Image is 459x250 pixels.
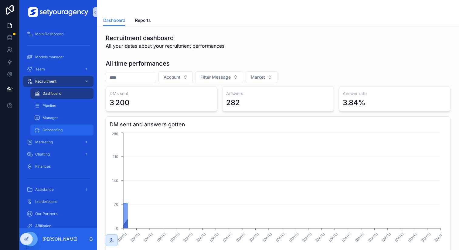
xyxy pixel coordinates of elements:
span: Recruitment [35,79,56,84]
div: chart [110,131,447,248]
h3: DMs sent [110,91,213,97]
a: Leaderboard [23,196,93,207]
text: [DATE] [156,232,167,243]
a: Affiliation [23,221,93,231]
a: Onboarding [30,125,93,135]
span: All your datas about your recruitment performances [106,42,224,50]
span: Onboarding [42,128,63,132]
span: Marketing [35,140,53,145]
button: Select Button [195,71,243,83]
button: Select Button [158,71,193,83]
img: App logo [28,7,88,17]
text: [DATE] [235,232,246,243]
text: [DATE] [182,232,193,243]
h1: Recruitment dashboard [106,34,224,42]
text: [DATE] [301,232,312,243]
a: Dashboard [30,88,93,99]
a: Assistance [23,184,93,195]
span: Account [164,74,180,80]
tspan: 0 [116,226,118,231]
div: 3.84% [343,98,365,108]
text: [DATE] [420,232,431,243]
p: [PERSON_NAME] [42,236,77,242]
tspan: 140 [112,178,118,183]
text: [DATE] [315,232,326,243]
text: [DATE] [222,232,233,243]
span: Our Partners [35,211,57,216]
h3: Answers [226,91,330,97]
span: Dashboard [42,91,61,96]
button: Select Button [246,71,277,83]
a: Our Partners [23,208,93,219]
span: Market [251,74,265,80]
span: Leaderboard [35,199,57,204]
span: Affiliation [35,224,51,228]
span: Filter Message [200,74,231,80]
div: 3 200 [110,98,130,108]
span: Team [35,67,45,72]
span: Models manager [35,55,64,60]
a: Marketing [23,137,93,148]
a: Main Dashboard [23,29,93,39]
text: [DATE] [143,232,154,243]
text: [DATE] [262,232,273,243]
a: Models manager [23,52,93,63]
span: Reports [135,17,151,23]
h3: DM sent and answers gotten [110,120,447,129]
div: scrollable content [19,24,97,228]
tspan: 280 [112,132,118,136]
a: Recruitment [23,76,93,87]
text: [DATE] [368,232,379,243]
tspan: 70 [114,202,118,207]
h1: All time performances [106,59,170,68]
a: Reports [135,15,151,27]
div: 282 [226,98,240,108]
span: Dashboard [103,17,125,23]
a: Dashboard [103,15,125,26]
text: [DATE] [381,232,392,243]
a: Pipeline [30,100,93,111]
span: Pipeline [42,103,56,108]
text: [DATE] [288,232,299,243]
text: [DATE] [341,232,352,243]
text: [DATE] [407,232,418,243]
span: Chatting [35,152,50,157]
text: [DATE] [169,232,180,243]
text: [DATE] [394,232,405,243]
span: Manager [42,115,58,120]
text: [DATE] [130,232,141,243]
a: Chatting [23,149,93,160]
tspan: 210 [112,154,118,159]
a: Manager [30,112,93,123]
text: [DATE] [433,232,444,243]
text: [DATE] [116,232,127,243]
a: Team [23,64,93,75]
text: [DATE] [196,232,207,243]
text: [DATE] [354,232,365,243]
span: Finances [35,164,51,169]
text: [DATE] [328,232,339,243]
span: Assistance [35,187,54,192]
text: [DATE] [249,232,260,243]
span: Main Dashboard [35,32,63,36]
text: [DATE] [209,232,220,243]
text: [DATE] [275,232,286,243]
h3: Answer rate [343,91,447,97]
a: Finances [23,161,93,172]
